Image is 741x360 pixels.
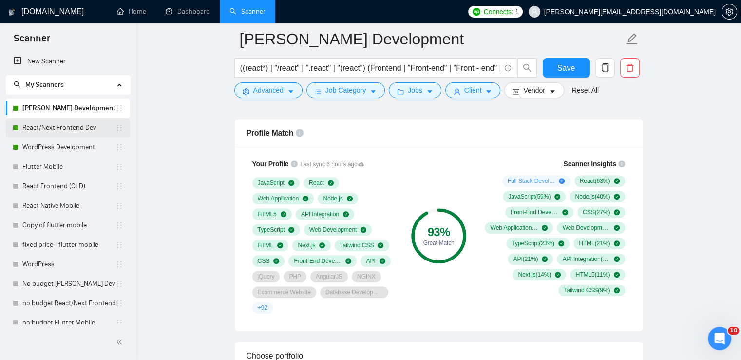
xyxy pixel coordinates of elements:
button: userClientcaret-down [445,82,501,98]
span: holder [115,300,123,307]
span: 1 [515,6,519,17]
button: idcardVendorcaret-down [504,82,564,98]
input: Scanner name... [240,27,624,51]
a: Copy of flutter mobile [22,216,115,235]
li: MERN Stack Development [6,99,130,118]
span: Advanced [253,85,284,96]
span: check-circle [288,227,294,233]
span: holder [115,241,123,249]
span: check-circle [554,194,560,200]
span: Next.js [298,241,315,249]
span: plus-circle [559,178,565,184]
span: Profile Match [247,129,294,137]
a: fixed price - flutter mobile [22,235,115,255]
li: Copy of flutter mobile [6,216,130,235]
span: info-circle [291,160,298,167]
li: No budget MERN Stack Development [6,274,130,294]
span: check-circle [558,240,564,246]
li: WordPress Development [6,138,130,157]
span: TypeScript ( 23 %) [512,240,554,247]
span: check-circle [614,194,620,200]
span: Web Application [258,195,299,202]
button: delete [620,58,640,78]
span: API [366,257,375,265]
span: Database Development [325,288,383,296]
a: no budget Flutter Mobile [22,313,115,333]
span: setting [243,88,249,95]
span: AngularJS [316,273,342,280]
span: Your Profile [252,160,289,168]
span: idcard [513,88,519,95]
a: Flutter Mobile [22,157,115,177]
li: React Native Mobile [6,196,130,216]
span: holder [115,221,123,229]
a: New Scanner [14,52,122,71]
input: Search Freelance Jobs... [240,62,500,74]
span: caret-down [549,88,556,95]
li: React/Next Frontend Dev [6,118,130,138]
span: Tailwind CSS ( 9 %) [564,286,610,294]
span: TypeScript [258,226,285,234]
a: setting [722,8,737,16]
span: My Scanners [14,80,64,89]
span: check-circle [328,180,334,186]
span: Web Application ( 24 %) [490,224,538,232]
span: Web Development [309,226,357,234]
span: check-circle [273,258,279,264]
span: Scanner [6,31,58,52]
span: check-circle [614,272,620,278]
span: JavaScript [258,179,285,187]
button: setting [722,4,737,20]
a: homeHome [117,7,146,16]
span: check-circle [319,242,325,248]
span: holder [115,163,123,171]
span: holder [115,124,123,132]
span: Scanner Insights [563,160,616,167]
span: holder [115,202,123,210]
span: bars [315,88,322,95]
span: check-circle [380,258,385,264]
li: no budget React/Next Frontend Dev [6,294,130,313]
span: HTML5 ( 11 %) [575,271,610,279]
li: Flutter Mobile [6,157,130,177]
span: holder [115,182,123,190]
span: check-circle [542,256,548,262]
a: WordPress Development [22,138,115,157]
span: jQuery [258,273,275,280]
span: double-left [116,337,126,347]
span: Web Development ( 24 %) [562,224,610,232]
span: info-circle [505,65,511,71]
a: No budget [PERSON_NAME] Development [22,274,115,294]
span: HTML ( 21 %) [579,240,610,247]
span: JavaScript ( 59 %) [508,193,551,200]
a: React Frontend (OLD) [22,177,115,196]
span: Vendor [523,85,545,96]
span: check-circle [614,225,620,231]
span: Connects: [484,6,513,17]
span: check-circle [614,209,620,215]
span: check-circle [345,258,351,264]
span: + 92 [258,304,267,312]
span: info-circle [618,160,625,167]
span: holder [115,260,123,268]
span: user [454,88,460,95]
span: Save [557,62,575,74]
span: Front-End Development ( 32 %) [511,208,558,216]
span: check-circle [614,240,620,246]
span: user [531,8,538,15]
span: Node.js ( 40 %) [575,193,610,200]
span: check-circle [343,211,349,217]
button: Save [543,58,590,78]
a: React Native Mobile [22,196,115,216]
span: Jobs [408,85,422,96]
span: search [518,63,536,72]
span: holder [115,319,123,327]
span: caret-down [287,88,294,95]
span: API Integration ( 16 %) [562,255,610,263]
button: settingAdvancedcaret-down [234,82,303,98]
span: check-circle [347,196,353,201]
span: check-circle [281,211,286,217]
span: React [309,179,324,187]
span: caret-down [485,88,492,95]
